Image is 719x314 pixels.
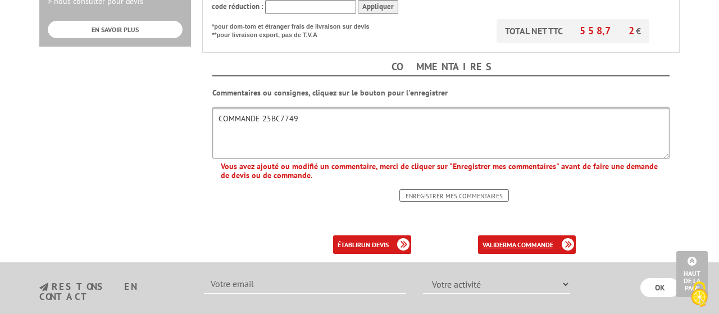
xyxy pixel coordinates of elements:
[361,240,389,249] b: un devis
[399,189,509,202] input: Enregistrer mes commentaires
[478,235,576,254] a: validerma commande
[204,275,406,294] input: Votre email
[680,276,719,314] button: Cookies (fenêtre modale)
[333,235,411,254] a: établirun devis
[48,21,183,38] a: EN SAVOIR PLUS
[212,19,380,40] p: *pour dom-tom et étranger frais de livraison sur devis **pour livraison export, pas de T.V.A
[676,251,708,297] a: Haut de la page
[685,280,713,308] img: Cookies (fenêtre modale)
[39,282,187,302] h3: restons en contact
[221,161,658,180] b: Vous avez ajouté ou modifié un commentaire, merci de cliquer sur "Enregistrer mes commentaires" a...
[497,19,649,43] p: TOTAL NET TTC €
[580,24,636,37] span: 558,72
[507,240,553,249] b: ma commande
[39,283,48,292] img: newsletter.jpg
[212,58,670,76] h4: Commentaires
[212,88,448,98] b: Commentaires ou consignes, cliquez sur le bouton pour l'enregistrer
[212,2,263,11] span: code réduction :
[640,278,680,297] input: OK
